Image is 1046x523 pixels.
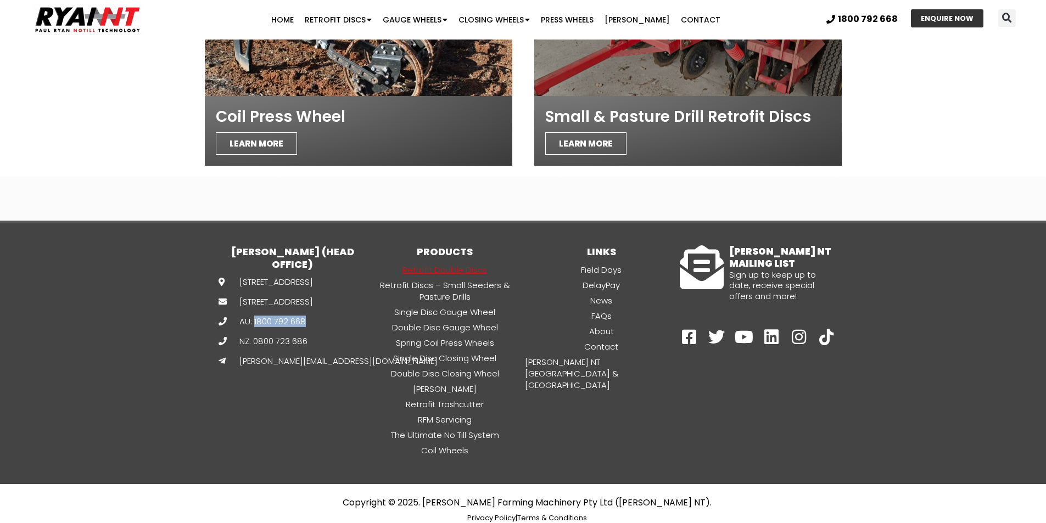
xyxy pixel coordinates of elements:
[33,3,143,37] img: Ryan NT logo
[523,294,680,307] a: News
[219,316,301,327] a: AU: 1800 792 668
[19,495,1035,510] p: Copyright © 2025. [PERSON_NAME] Farming Machinery Pty Ltd ([PERSON_NAME] NT).
[216,132,297,155] span: LEARN MORE
[517,513,587,523] a: Terms & Conditions
[237,316,306,327] span: AU: 1800 792 668
[535,9,599,31] a: Press Wheels
[367,245,523,258] h3: PRODUCTS
[367,444,523,457] a: Coil Wheels
[523,263,680,276] a: Field Days
[237,335,307,347] span: NZ: 0800 723 686
[219,335,301,347] a: NZ: 0800 723 686
[367,321,523,334] a: Double Disc Gauge Wheel
[216,102,501,132] h2: Coil Press Wheel
[523,245,680,258] h3: LINKS
[367,413,523,426] a: RFM Servicing
[203,9,788,31] nav: Menu
[680,245,724,289] a: RYAN NT MAILING LIST
[367,263,523,457] nav: Menu
[523,325,680,338] a: About
[523,340,680,353] a: Contact
[729,245,831,270] a: [PERSON_NAME] NT MAILING LIST
[237,296,313,307] span: [STREET_ADDRESS]
[911,9,983,27] a: ENQUIRE NOW
[545,102,831,132] h2: Small & Pasture Drill Retrofit Discs
[367,263,523,276] a: Retrofit Double Discs
[523,310,680,322] a: FAQs
[523,356,680,391] a: [PERSON_NAME] NT [GEOGRAPHIC_DATA] & [GEOGRAPHIC_DATA]
[219,245,367,271] h3: [PERSON_NAME] (HEAD OFFICE)
[367,306,523,318] a: Single Disc Gauge Wheel
[237,276,313,288] span: [STREET_ADDRESS]
[219,355,301,367] a: [PERSON_NAME][EMAIL_ADDRESS][DOMAIN_NAME]
[729,269,816,302] span: Sign up to keep up to date, receive special offers and more!
[453,9,535,31] a: Closing Wheels
[237,355,438,367] span: [PERSON_NAME][EMAIL_ADDRESS][DOMAIN_NAME]
[367,336,523,349] a: Spring Coil Press Wheels
[219,296,301,307] a: [STREET_ADDRESS]
[467,513,516,523] a: Privacy Policy
[377,9,453,31] a: Gauge Wheels
[838,15,898,24] span: 1800 792 668
[367,383,523,395] a: [PERSON_NAME]
[299,9,377,31] a: Retrofit Discs
[219,276,301,288] a: [STREET_ADDRESS]
[545,132,627,155] span: LEARN MORE
[523,279,680,291] a: DelayPay
[367,398,523,410] a: Retrofit Trashcutter
[367,367,523,380] a: Double Disc Closing Wheel
[921,15,974,22] span: ENQUIRE NOW
[367,429,523,441] a: The Ultimate No Till System
[367,279,523,303] a: Retrofit Discs – Small Seeders & Pasture Drills
[599,9,675,31] a: [PERSON_NAME]
[523,263,680,391] nav: Menu
[998,9,1016,27] div: Search
[266,9,299,31] a: Home
[367,352,523,364] a: Single Disc Closing Wheel
[826,15,898,24] a: 1800 792 668
[675,9,726,31] a: Contact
